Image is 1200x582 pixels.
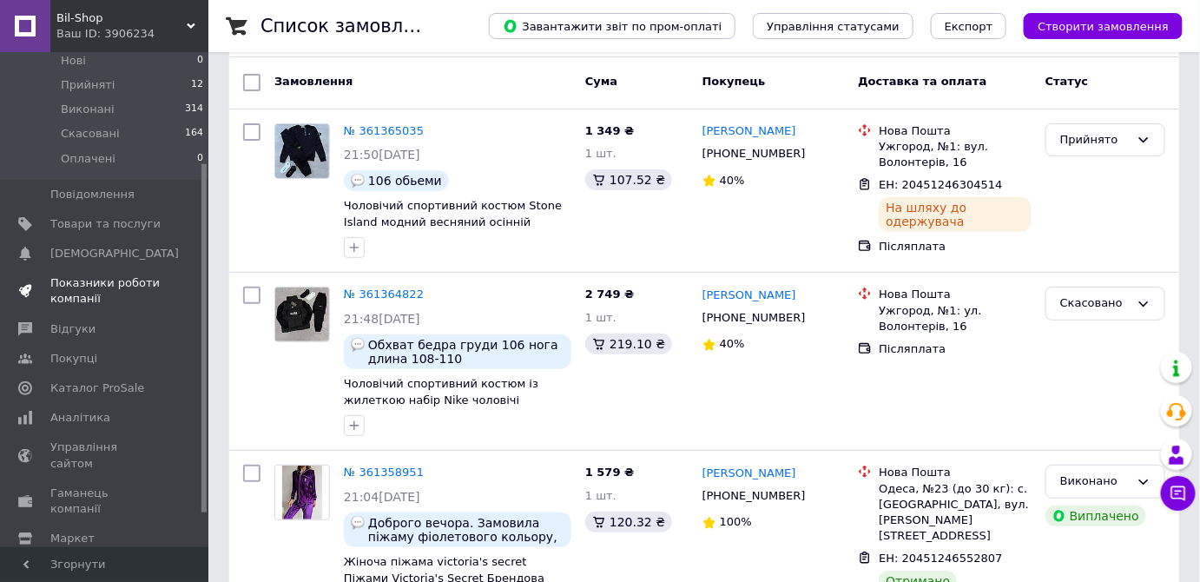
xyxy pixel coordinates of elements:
span: Створити замовлення [1038,20,1169,33]
span: Показники роботи компанії [50,275,161,307]
a: Фото товару [274,465,330,520]
button: Створити замовлення [1024,13,1183,39]
a: № 361364822 [344,288,424,301]
span: 1 349 ₴ [585,124,634,137]
span: 164 [185,126,203,142]
span: Оплачені [61,151,115,167]
span: ЕН: 20451246304514 [879,178,1002,191]
div: Нова Пошта [879,465,1032,480]
span: Повідомлення [50,187,135,202]
span: Нові [61,53,86,69]
button: Завантажити звіт по пром-оплаті [489,13,735,39]
a: № 361358951 [344,466,424,479]
button: Експорт [931,13,1007,39]
span: Доброго вечора. Замовила піжаму фіолетового кольору, розмір XL. Дякую [368,516,564,544]
span: Доставка та оплата [858,75,986,88]
span: 1 579 ₴ [585,466,634,479]
span: 100% [720,515,752,528]
a: [PERSON_NAME] [702,466,796,482]
div: 120.32 ₴ [585,512,672,532]
span: Товари та послуги [50,216,161,232]
span: Прийняті [61,77,115,93]
span: [DEMOGRAPHIC_DATA] [50,246,179,261]
button: Управління статусами [753,13,913,39]
div: 107.52 ₴ [585,169,672,190]
span: 21:50[DATE] [344,148,420,162]
span: Управління статусами [767,20,900,33]
a: Фото товару [274,287,330,342]
span: Cума [585,75,617,88]
div: Нова Пошта [879,123,1032,139]
span: Покупці [50,351,97,367]
span: Аналітика [50,410,110,426]
span: 21:48[DATE] [344,312,420,326]
span: Виконані [61,102,115,117]
a: Чоловічий спортивний костюм із жилеткою набір Nike чоловічі спортивні костюми набори штани кофта ... [344,377,546,439]
span: 106 обьеми [368,174,442,188]
span: Bil-Shop [56,10,187,26]
span: 12 [191,77,203,93]
span: 1 шт. [585,311,616,324]
span: Обхват бедра груди 106 нога длина 108-110 [368,338,564,366]
button: Чат з покупцем [1161,476,1196,511]
span: Гаманець компанії [50,486,161,517]
span: Управління сайтом [50,440,161,471]
span: Скасовані [61,126,120,142]
h1: Список замовлень [260,16,437,36]
div: Ужгород, №1: ул. Волонтерів, 16 [879,303,1032,334]
span: Відгуки [50,321,96,337]
div: Ужгород, №1: вул. Волонтерів, 16 [879,139,1032,170]
img: Фото товару [282,466,323,519]
img: Фото товару [275,124,329,178]
span: 1 шт. [585,489,616,502]
span: ЕН: 20451246552807 [879,552,1002,565]
div: 219.10 ₴ [585,334,672,354]
span: 40% [720,174,745,187]
span: Маркет [50,531,95,546]
span: 1 шт. [585,147,616,160]
span: Завантажити звіт по пром-оплаті [503,18,722,34]
a: Чоловічий спортивний костюм Stone Island модний весняний осінній світшот + штани чорні шкарпетки ... [344,199,562,261]
div: Нова Пошта [879,287,1032,302]
div: На шляху до одержувача [879,197,1032,232]
span: Покупець [702,75,766,88]
span: 40% [720,337,745,350]
div: Виплачено [1045,506,1146,526]
div: Скасовано [1060,294,1130,313]
span: Експорт [945,20,993,33]
span: Статус [1045,75,1089,88]
a: [PERSON_NAME] [702,288,796,304]
a: [PERSON_NAME] [702,123,796,140]
span: Каталог ProSale [50,380,144,396]
div: [PHONE_NUMBER] [699,307,809,329]
span: 0 [197,151,203,167]
img: :speech_balloon: [351,174,365,188]
div: [PHONE_NUMBER] [699,485,809,507]
span: 2 749 ₴ [585,288,634,301]
div: Прийнято [1060,131,1130,149]
span: 314 [185,102,203,117]
div: Ваш ID: 3906234 [56,26,208,42]
div: Післяплата [879,239,1032,255]
img: :speech_balloon: [351,516,365,530]
span: 21:04[DATE] [344,490,420,504]
img: Фото товару [275,288,329,341]
a: № 361365035 [344,124,424,137]
span: Замовлення [274,75,353,88]
div: Виконано [1060,473,1130,491]
a: Фото товару [274,123,330,179]
div: [PHONE_NUMBER] [699,142,809,165]
a: Створити замовлення [1006,19,1183,32]
div: Післяплата [879,341,1032,357]
div: Одеса, №23 (до 30 кг): с. [GEOGRAPHIC_DATA], вул. [PERSON_NAME][STREET_ADDRESS] [879,481,1032,545]
img: :speech_balloon: [351,338,365,352]
span: 0 [197,53,203,69]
